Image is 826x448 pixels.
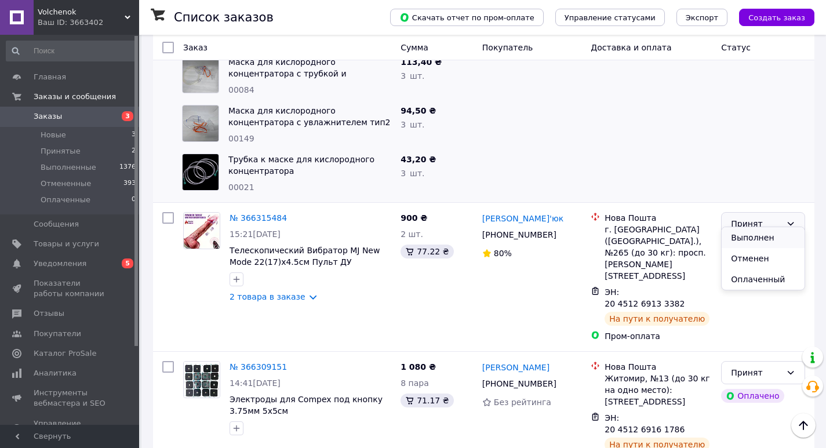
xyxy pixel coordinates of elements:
span: 1 080 ₴ [401,362,436,371]
div: [PHONE_NUMBER] [480,227,559,243]
span: Управление сайтом [34,418,107,439]
div: г. [GEOGRAPHIC_DATA] ([GEOGRAPHIC_DATA].), №265 (до 30 кг): просп. [PERSON_NAME][STREET_ADDRESS] [605,224,712,282]
span: 3 [132,130,136,140]
a: [PERSON_NAME] [482,362,550,373]
img: Фото товару [183,154,219,190]
a: [PERSON_NAME]'юк [482,213,563,224]
img: Фото товару [183,105,219,141]
button: Создать заказ [739,9,814,26]
span: 14:41[DATE] [230,378,281,388]
span: 3 шт. [401,71,424,81]
span: Новые [41,130,66,140]
button: Скачать отчет по пром-оплате [390,9,544,26]
span: 15:21[DATE] [230,230,281,239]
img: Фото товару [184,362,220,398]
span: 2 [132,146,136,156]
span: Создать заказ [748,13,805,22]
input: Поиск [6,41,137,61]
span: ЭН: 20 4512 6916 1786 [605,413,685,434]
span: Выполненные [41,162,96,173]
span: 80% [494,249,512,258]
div: Ваш ID: 3663402 [38,17,139,28]
a: Электроды для Compex под кнопку 3.75мм 5х5см [230,395,383,416]
img: Фото товару [184,213,220,249]
span: Оплаченные [41,195,90,205]
span: Сумма [401,43,428,52]
a: Телескопический Вибратор MJ New Mode 22(17)х4.5см Пульт ДУ Подогрев (Видео обзор) [230,246,380,278]
img: Фото товару [183,57,219,93]
span: 393 [123,179,136,189]
div: 71.17 ₴ [401,394,453,407]
div: Житомир, №13 (до 30 кг на одно место): [STREET_ADDRESS] [605,373,712,407]
span: 3 шт. [401,120,424,129]
li: Выполнен [722,227,805,248]
li: Отменен [722,248,805,269]
span: 2 шт. [401,230,423,239]
span: Аналитика [34,368,77,378]
span: Заказы и сообщения [34,92,116,102]
span: 113,40 ₴ [401,57,442,67]
button: Экспорт [676,9,727,26]
div: Пром-оплата [605,330,712,342]
span: 00021 [228,183,254,192]
div: Оплачено [721,389,784,403]
span: Доставка и оплата [591,43,671,52]
span: 3 шт. [401,169,424,178]
span: 1376 [119,162,136,173]
a: Маска для кислородного концентратора с трубкой и увлажнителем [228,57,347,90]
span: 00084 [228,85,254,94]
span: Отмененные [41,179,91,189]
span: 5 [122,258,133,268]
div: Нова Пошта [605,361,712,373]
div: Принят [731,217,781,230]
span: Статус [721,43,751,52]
span: Уведомления [34,258,86,269]
button: Наверх [791,413,816,438]
span: Покупатели [34,329,81,339]
span: Принятые [41,146,81,156]
span: 0 [132,195,136,205]
button: Управление статусами [555,9,665,26]
span: Товары и услуги [34,239,99,249]
span: Заказ [183,43,208,52]
span: Инструменты вебмастера и SEO [34,388,107,409]
div: Принят [731,366,781,379]
span: Управление статусами [565,13,656,22]
a: № 366315484 [230,213,287,223]
span: 900 ₴ [401,213,427,223]
a: Маска для кислородного концентратора с увлажнителем тип2 [228,106,390,127]
span: Volchenok [38,7,125,17]
a: Фото товару [183,212,220,249]
div: [PHONE_NUMBER] [480,376,559,392]
span: 94,50 ₴ [401,106,436,115]
span: Главная [34,72,66,82]
span: Экспорт [686,13,718,22]
a: Создать заказ [727,12,814,21]
div: Нова Пошта [605,212,712,224]
span: 8 пара [401,378,429,388]
h1: Список заказов [174,10,274,24]
span: Покупатель [482,43,533,52]
span: Скачать отчет по пром-оплате [399,12,534,23]
a: 2 товара в заказе [230,292,305,301]
span: 3 [122,111,133,121]
span: Сообщения [34,219,79,230]
span: Каталог ProSale [34,348,96,359]
span: ЭН: 20 4512 6913 3382 [605,287,685,308]
div: 77.22 ₴ [401,245,453,258]
div: На пути к получателю [605,312,709,326]
span: Без рейтинга [494,398,551,407]
a: № 366309151 [230,362,287,371]
li: Оплаченный [722,269,805,290]
span: Отзывы [34,308,64,319]
span: Показатели работы компании [34,278,107,299]
a: Трубка к маске для кислородного концентратора [228,155,374,176]
span: Заказы [34,111,62,122]
a: Фото товару [183,361,220,398]
span: 00149 [228,134,254,143]
span: 43,20 ₴ [401,155,436,164]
